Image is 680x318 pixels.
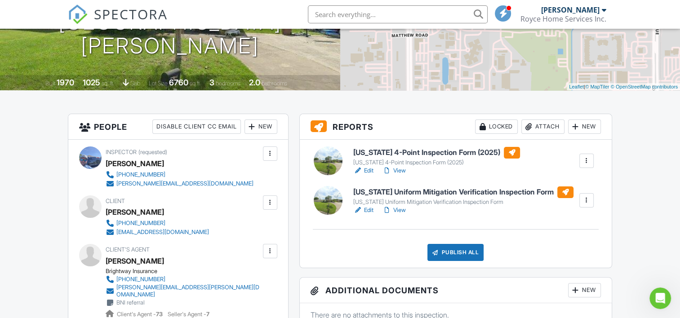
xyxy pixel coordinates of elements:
div: [US_STATE] 4-Point Inspection Form (2025) [353,159,520,166]
a: [PERSON_NAME][EMAIL_ADDRESS][DOMAIN_NAME] [106,179,253,188]
div: [PERSON_NAME][EMAIL_ADDRESS][PERSON_NAME][DOMAIN_NAME] [116,284,260,298]
img: Profile image for Support [26,5,40,19]
h3: People [68,114,288,140]
div: [PHONE_NUMBER] [116,171,165,178]
div: [PERSON_NAME] [106,157,164,170]
a: here [62,159,77,167]
div: New [244,119,277,134]
iframe: Intercom live chat [649,287,671,309]
div: Payouts to your bank or debit card occur on a daily basis. Each payment usually takes two busines... [14,124,140,185]
h1: Support [44,4,72,11]
div: Disable Client CC Email [152,119,241,134]
h3: Reports [300,114,612,140]
a: Edit [353,166,373,175]
div: 1970 [57,78,74,87]
div: 2.0 [249,78,260,87]
p: Active 3h ago [44,11,84,20]
div: [PHONE_NUMBER] [116,276,165,283]
span: Client's Agent [106,246,150,253]
div: [PERSON_NAME][EMAIL_ADDRESS][DOMAIN_NAME] [116,180,253,187]
input: Search everything... [308,5,488,23]
h6: [US_STATE] Uniform Mitigation Verification Inspection Form [353,186,573,198]
button: Upload attachment [43,242,50,249]
button: Home [141,4,158,21]
div: [PERSON_NAME] [106,205,164,219]
strong: 73 [156,311,163,318]
div: 1025 [83,78,100,87]
a: Edit [353,206,373,215]
div: Support says… [7,61,173,211]
div: New [568,119,601,134]
span: Inspector [106,149,137,155]
a: [PHONE_NUMBER] [106,170,253,179]
div: Locked [475,119,518,134]
a: View [382,206,406,215]
div: Attach [521,119,564,134]
button: go back [6,4,23,21]
a: [EMAIL_ADDRESS][DOMAIN_NAME] [106,228,209,237]
div: [PERSON_NAME] [541,5,600,14]
div: Publish All [427,244,484,261]
h6: [US_STATE] 4-Point Inspection Form (2025) [353,147,520,159]
button: Send a message… [154,238,169,253]
span: Seller's Agent - [168,311,209,318]
button: Start recording [57,242,64,249]
div: Close [158,4,174,20]
div: BNI referral [116,299,145,306]
span: Client's Agent - [117,311,164,318]
a: [PHONE_NUMBER] [106,219,209,228]
a: [PERSON_NAME] [106,254,164,268]
span: Client [106,198,125,204]
div: | [567,83,680,91]
a: [STREET_ADDRESS][PERSON_NAME] [14,102,109,118]
a: [US_STATE] 4-Point Inspection Form (2025) [US_STATE] 4-Point Inspection Form (2025) [353,147,520,167]
strong: 7 [206,311,209,318]
span: sq.ft. [190,80,201,87]
span: Lot Size [149,80,168,87]
div: You've received a payment! Amount $175.00 Fee $6.09 Net $168.91 Transaction # pi_3Rzl0aK7snlDGpRF... [7,61,147,191]
span: SPECTORA [94,4,168,23]
span: bathrooms [262,80,287,87]
span: Built [45,80,55,87]
span: (requested) [138,149,167,155]
div: 6760 [169,78,188,87]
span: slab [130,80,140,87]
div: [PHONE_NUMBER] [116,220,165,227]
a: SPECTORA [68,12,168,31]
div: [EMAIL_ADDRESS][DOMAIN_NAME] [116,229,209,236]
a: Leaflet [569,84,584,89]
span: bedrooms [216,80,240,87]
h3: Additional Documents [300,278,612,303]
div: You've received a payment! Amount $175.00 Fee $6.09 Net $168.91 Transaction # pi_3Rzl0aK7snlDGpRF... [14,66,140,119]
div: New [568,283,601,297]
a: © MapTiler [585,84,609,89]
div: Brightway Insurance [106,268,267,275]
div: Support • [DATE] [14,193,61,198]
div: 3 [209,78,214,87]
button: Gif picker [28,242,36,249]
button: Emoji picker [14,242,21,249]
a: [PERSON_NAME][EMAIL_ADDRESS][PERSON_NAME][DOMAIN_NAME] [106,284,260,298]
textarea: Message… [8,223,172,238]
a: [PHONE_NUMBER] [106,275,260,284]
img: The Best Home Inspection Software - Spectora [68,4,88,24]
a: View [382,166,406,175]
a: [DOMAIN_NAME] [21,177,73,184]
a: © OpenStreetMap contributors [611,84,678,89]
div: Royce Home Services Inc. [520,14,606,23]
div: [US_STATE] Uniform Mitigation Verification Inspection Form [353,199,573,206]
span: sq. ft. [102,80,114,87]
a: [US_STATE] Uniform Mitigation Verification Inspection Form [US_STATE] Uniform Mitigation Verifica... [353,186,573,206]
